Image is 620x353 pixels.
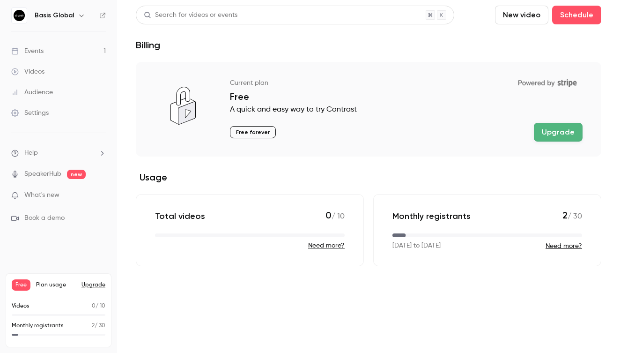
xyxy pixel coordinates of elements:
[562,210,568,221] span: 2
[230,78,268,88] p: Current plan
[81,281,105,289] button: Upgrade
[325,210,332,221] span: 0
[325,210,345,222] p: / 10
[11,88,53,97] div: Audience
[92,303,96,309] span: 0
[12,302,30,310] p: Videos
[562,210,582,222] p: / 30
[144,10,237,20] div: Search for videos or events
[392,241,441,251] p: [DATE] to [DATE]
[136,39,160,51] h1: Billing
[136,62,601,266] section: billing
[230,126,276,138] p: Free forever
[136,172,601,183] h2: Usage
[24,190,59,200] span: What's new
[92,323,95,329] span: 2
[11,108,49,118] div: Settings
[24,169,61,179] a: SpeakerHub
[11,148,106,158] li: help-dropdown-opener
[495,6,548,24] button: New video
[392,210,471,222] p: Monthly registrants
[534,123,583,142] button: Upgrade
[92,302,105,310] p: / 10
[12,279,30,291] span: Free
[12,8,27,23] img: Basis Global
[24,213,65,223] span: Book a demo
[67,170,86,179] span: new
[92,322,105,330] p: / 30
[36,281,76,289] span: Plan usage
[11,67,44,76] div: Videos
[546,241,582,251] button: Need more?
[24,148,38,158] span: Help
[552,6,601,24] button: Schedule
[35,11,74,20] h6: Basis Global
[308,241,345,250] button: Need more?
[155,210,205,222] p: Total videos
[11,46,44,56] div: Events
[230,104,583,115] p: A quick and easy way to try Contrast
[12,322,64,330] p: Monthly registrants
[230,91,583,102] p: Free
